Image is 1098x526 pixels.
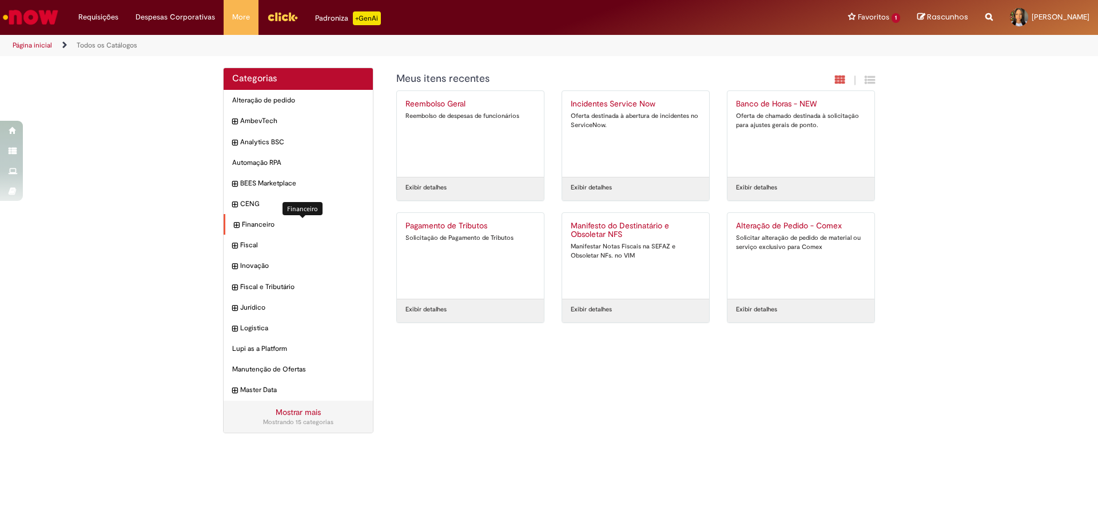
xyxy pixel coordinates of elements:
span: [PERSON_NAME] [1032,12,1089,22]
span: 1 [892,13,900,23]
div: Reembolso de despesas de funcionários [405,112,535,121]
h2: Alteração de Pedido - Comex [736,222,866,231]
i: Exibição em cartão [835,74,845,85]
a: Alteração de Pedido - Comex Solicitar alteração de pedido de material ou serviço exclusivo para C... [727,213,874,299]
div: expandir categoria Master Data Master Data [224,379,373,401]
a: Rascunhos [917,12,968,23]
span: Master Data [240,385,364,395]
p: +GenAi [353,11,381,25]
div: Manutenção de Ofertas [224,359,373,380]
div: expandir categoria Inovação Inovação [224,255,373,276]
h2: Reembolso Geral [405,100,535,109]
i: expandir categoria Fiscal e Tributário [232,282,237,294]
img: ServiceNow [1,6,60,29]
h2: Incidentes Service Now [571,100,701,109]
i: expandir categoria Logistica [232,323,237,335]
div: expandir categoria CENG CENG [224,193,373,215]
div: expandir categoria Analytics BSC Analytics BSC [224,132,373,153]
div: Lupi as a Platform [224,338,373,359]
i: expandir categoria Fiscal [232,240,237,252]
i: expandir categoria AmbevTech [232,116,237,128]
i: Exibição de grade [865,74,875,85]
a: Exibir detalhes [571,183,612,192]
h2: Categorias [232,74,364,84]
div: Padroniza [315,11,381,25]
span: Fiscal [240,240,364,250]
ul: Categorias [224,90,373,401]
span: Automação RPA [232,158,364,168]
span: Despesas Corporativas [136,11,215,23]
span: Alteração de pedido [232,96,364,105]
div: Oferta de chamado destinada à solicitação para ajustes gerais de ponto. [736,112,866,129]
span: Financeiro [242,220,364,230]
a: Manifesto do Destinatário e Obsoletar NFS Manifestar Notas Fiscais na SEFAZ e Obsoletar NFs. no VIM [562,213,709,299]
a: Exibir detalhes [736,305,777,314]
span: Fiscal e Tributário [240,282,364,292]
i: expandir categoria Analytics BSC [232,137,237,149]
a: Pagamento de Tributos Solicitação de Pagamento de Tributos [397,213,544,299]
div: Financeiro [283,202,323,215]
span: More [232,11,250,23]
a: Exibir detalhes [405,183,447,192]
div: Solicitar alteração de pedido de material ou serviço exclusivo para Comex [736,234,866,251]
div: Manifestar Notas Fiscais na SEFAZ e Obsoletar NFs. no VIM [571,242,701,260]
span: Rascunhos [927,11,968,22]
i: expandir categoria BEES Marketplace [232,179,237,190]
div: expandir categoria Fiscal Fiscal [224,235,373,256]
a: Todos os Catálogos [77,41,137,50]
span: AmbevTech [240,116,364,126]
h1: {"description":"","title":"Meus itens recentes"} Categoria [396,73,751,85]
div: expandir categoria Financeiro Financeiro [224,214,373,235]
span: Manutenção de Ofertas [232,365,364,374]
span: CENG [240,199,364,209]
a: Página inicial [13,41,52,50]
div: Automação RPA [224,152,373,173]
a: Exibir detalhes [405,305,447,314]
span: | [854,74,856,87]
i: expandir categoria CENG [232,199,237,211]
div: Oferta destinada à abertura de incidentes no ServiceNow. [571,112,701,129]
h2: Manifesto do Destinatário e Obsoletar NFS [571,222,701,240]
a: Exibir detalhes [736,183,777,192]
a: Incidentes Service Now Oferta destinada à abertura de incidentes no ServiceNow. [562,91,709,177]
div: expandir categoria Jurídico Jurídico [224,297,373,318]
div: expandir categoria Fiscal e Tributário Fiscal e Tributário [224,276,373,298]
span: BEES Marketplace [240,179,364,188]
i: expandir categoria Financeiro [234,220,239,231]
img: click_logo_yellow_360x200.png [267,8,298,25]
div: expandir categoria Logistica Logistica [224,318,373,339]
div: expandir categoria BEES Marketplace BEES Marketplace [224,173,373,194]
a: Reembolso Geral Reembolso de despesas de funcionários [397,91,544,177]
span: Analytics BSC [240,137,364,147]
ul: Trilhas de página [9,35,723,56]
span: Favoritos [858,11,889,23]
a: Mostrar mais [276,407,321,417]
a: Exibir detalhes [571,305,612,314]
div: expandir categoria AmbevTech AmbevTech [224,110,373,132]
span: Lupi as a Platform [232,344,364,354]
i: expandir categoria Inovação [232,261,237,272]
i: expandir categoria Master Data [232,385,237,397]
span: Jurídico [240,303,364,313]
h2: Pagamento de Tributos [405,222,535,231]
div: Mostrando 15 categorias [232,418,364,427]
i: expandir categoria Jurídico [232,303,237,314]
span: Inovação [240,261,364,271]
div: Alteração de pedido [224,90,373,111]
span: Logistica [240,323,364,333]
h2: Banco de Horas - NEW [736,100,866,109]
div: Solicitação de Pagamento de Tributos [405,234,535,243]
span: Requisições [78,11,118,23]
a: Banco de Horas - NEW Oferta de chamado destinada à solicitação para ajustes gerais de ponto. [727,91,874,177]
